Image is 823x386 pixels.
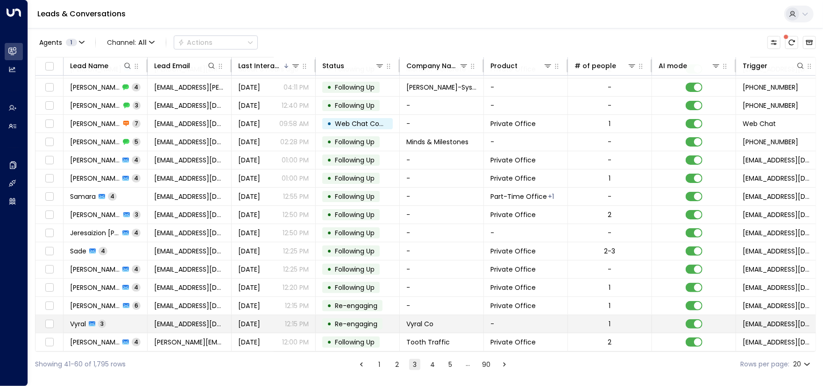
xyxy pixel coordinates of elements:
[743,337,814,347] span: lucid_tours@lucidprivateoffices.com
[490,337,536,347] span: Private Office
[608,228,612,238] div: -
[608,155,612,165] div: -
[154,301,225,310] span: info@byanymeans.network
[322,60,384,71] div: Status
[98,320,106,328] span: 3
[154,192,225,201] span: strieff98@outlook.com
[400,279,484,296] td: -
[238,283,260,292] span: Aug 26, 2025
[70,246,86,256] span: Sade
[132,83,141,91] span: 4
[154,174,225,183] span: temlbnfl321@gmail.com
[154,155,225,165] span: holmesdebbie342@gmail.com
[743,283,814,292] span: lucid_tours@lucidprivateoffices.com
[154,265,225,274] span: reallyrich852@gmail.com
[409,359,420,370] button: page 3
[327,207,332,223] div: •
[238,60,283,71] div: Last Interacted
[282,174,309,183] p: 01:00 PM
[174,35,258,49] div: Button group with a nested menu
[43,136,55,148] span: Toggle select row
[335,101,375,110] span: Following Up
[608,101,612,110] div: -
[238,137,260,147] span: Aug 26, 2025
[178,38,213,47] div: Actions
[608,337,612,347] div: 2
[154,246,225,256] span: adara881@icloud.com
[490,283,536,292] span: Private Office
[39,39,62,46] span: Agents
[743,246,814,256] span: lucid_tours@lucidprivateoffices.com
[356,359,367,370] button: Go to previous page
[70,192,96,201] span: Samara
[743,192,814,201] span: lucid_tours@lucidprivateoffices.com
[743,137,798,147] span: +14087094239
[283,265,309,274] p: 12:25 PM
[391,359,403,370] button: Go to page 2
[743,101,798,110] span: +18327097024
[400,97,484,114] td: -
[743,174,814,183] span: lucid_tours@lucidprivateoffices.com
[400,297,484,315] td: -
[400,115,484,133] td: -
[238,319,260,329] span: Aug 26, 2025
[608,137,612,147] div: -
[238,301,260,310] span: Aug 26, 2025
[490,246,536,256] span: Private Office
[108,192,117,200] span: 4
[484,315,568,333] td: -
[279,119,309,128] p: 09:58 AM
[154,210,225,219] span: cebarrazatr@gmail.com
[70,119,120,128] span: Kyle
[743,119,776,128] span: Web Chat
[70,60,108,71] div: Lead Name
[335,119,407,128] span: Web Chat Completed
[154,337,225,347] span: kourosh@toothtraffic.com
[743,83,798,92] span: +18173852166
[282,101,309,110] p: 12:40 PM
[490,60,553,71] div: Product
[490,210,536,219] span: Private Office
[445,359,456,370] button: Go to page 5
[154,83,225,92] span: cpulliam@smith-system.com
[575,60,616,71] div: # of people
[803,36,816,49] button: Archived Leads
[43,173,55,184] span: Toggle select row
[609,301,611,310] div: 1
[327,316,332,332] div: •
[282,155,309,165] p: 01:00 PM
[575,60,637,71] div: # of people
[490,60,518,71] div: Product
[335,210,375,219] span: Following Up
[43,100,55,112] span: Toggle select row
[154,101,225,110] span: scdelagarza@gmail.com
[335,301,377,310] span: Trigger
[659,60,687,71] div: AI mode
[283,246,309,256] p: 12:25 PM
[608,210,612,219] div: 2
[484,224,568,242] td: -
[335,246,375,256] span: Following Up
[327,225,332,241] div: •
[743,60,767,71] div: Trigger
[133,211,141,218] span: 3
[490,174,536,183] span: Private Office
[174,35,258,49] button: Actions
[608,265,612,274] div: -
[355,358,511,370] nav: pagination navigation
[132,119,141,127] span: 7
[70,265,120,274] span: Korey
[43,337,55,348] span: Toggle select row
[283,283,309,292] p: 12:20 PM
[327,261,332,277] div: •
[484,133,568,151] td: -
[335,137,375,147] span: Following Up
[132,156,141,164] span: 4
[238,155,260,165] span: Aug 26, 2025
[608,192,612,201] div: -
[70,60,132,71] div: Lead Name
[132,302,141,309] span: 6
[238,174,260,183] span: Aug 26, 2025
[43,300,55,312] span: Toggle select row
[406,337,450,347] span: Tooth Traffic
